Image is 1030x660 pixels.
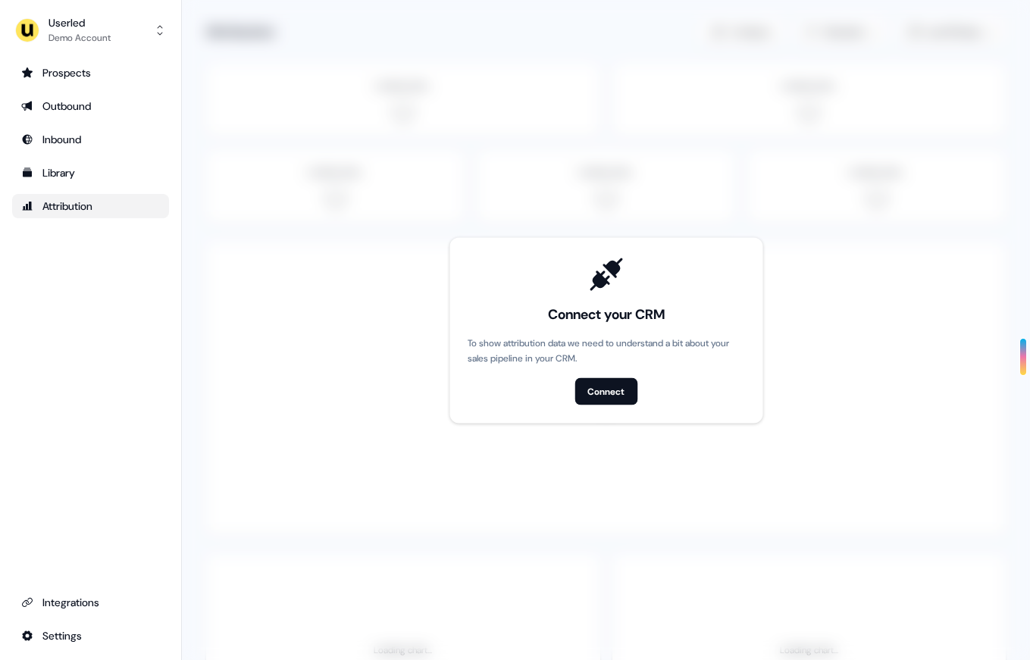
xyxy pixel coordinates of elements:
div: Prospects [21,65,160,80]
div: Outbound [21,99,160,114]
button: Connect [574,377,637,405]
p: To show attribution data we need to understand a bit about your sales pipeline in your CRM. [468,335,744,365]
a: Go to outbound experience [12,94,169,118]
div: Inbound [21,132,160,147]
a: Go to integrations [12,624,169,648]
div: Attribution [21,199,160,214]
a: Go to integrations [12,590,169,615]
div: Settings [21,628,160,643]
a: Go to Inbound [12,127,169,152]
button: UserledDemo Account [12,12,169,48]
a: Go to templates [12,161,169,185]
div: Userled [49,15,111,30]
div: Demo Account [49,30,111,45]
div: Integrations [21,595,160,610]
a: Go to attribution [12,194,169,218]
a: Go to prospects [12,61,169,85]
div: Library [21,165,160,180]
div: Connect [587,383,625,399]
div: Connect your CRM [548,305,665,323]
